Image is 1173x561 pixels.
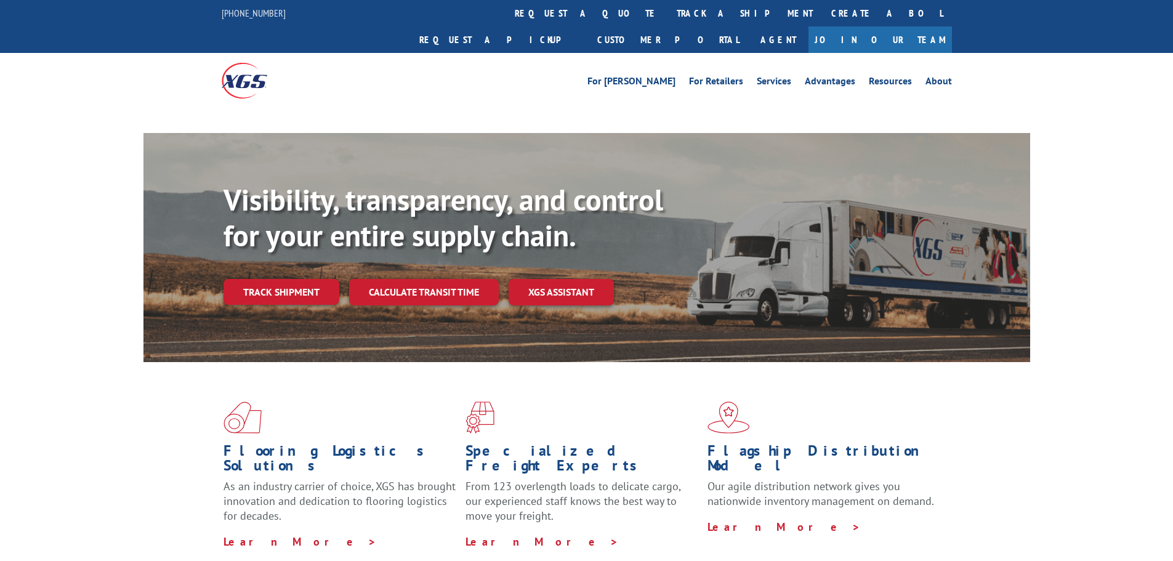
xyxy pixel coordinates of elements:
[805,76,855,90] a: Advantages
[757,76,791,90] a: Services
[410,26,588,53] a: Request a pickup
[349,279,499,305] a: Calculate transit time
[466,535,619,549] a: Learn More >
[707,443,940,479] h1: Flagship Distribution Model
[707,479,934,508] span: Our agile distribution network gives you nationwide inventory management on demand.
[466,443,698,479] h1: Specialized Freight Experts
[224,180,663,254] b: Visibility, transparency, and control for your entire supply chain.
[689,76,743,90] a: For Retailers
[808,26,952,53] a: Join Our Team
[869,76,912,90] a: Resources
[224,443,456,479] h1: Flooring Logistics Solutions
[925,76,952,90] a: About
[224,479,456,523] span: As an industry carrier of choice, XGS has brought innovation and dedication to flooring logistics...
[588,26,748,53] a: Customer Portal
[587,76,675,90] a: For [PERSON_NAME]
[224,279,339,305] a: Track shipment
[748,26,808,53] a: Agent
[707,402,750,434] img: xgs-icon-flagship-distribution-model-red
[707,520,861,534] a: Learn More >
[222,7,286,19] a: [PHONE_NUMBER]
[224,402,262,434] img: xgs-icon-total-supply-chain-intelligence-red
[466,402,494,434] img: xgs-icon-focused-on-flooring-red
[509,279,614,305] a: XGS ASSISTANT
[224,535,377,549] a: Learn More >
[466,479,698,534] p: From 123 overlength loads to delicate cargo, our experienced staff knows the best way to move you...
